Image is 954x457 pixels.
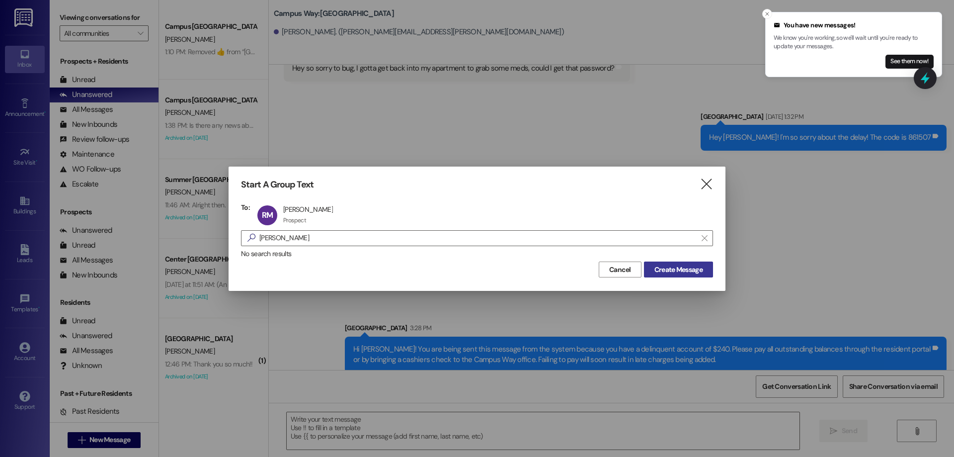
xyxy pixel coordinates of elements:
[654,265,703,275] span: Create Message
[762,9,772,19] button: Close toast
[283,216,306,224] div: Prospect
[599,262,641,277] button: Cancel
[262,210,273,220] span: RM
[241,249,713,259] div: No search results
[241,203,250,212] h3: To:
[702,234,707,242] i: 
[774,34,934,51] p: We know you're working, so we'll wait until you're ready to update your messages.
[885,55,934,69] button: See them now!
[644,262,713,277] button: Create Message
[259,231,697,245] input: Search for any contact or apartment
[283,205,333,214] div: [PERSON_NAME]
[241,179,314,190] h3: Start A Group Text
[700,179,713,189] i: 
[697,231,713,246] button: Clear text
[609,265,631,275] span: Cancel
[243,233,259,243] i: 
[774,20,934,30] div: You have new messages!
